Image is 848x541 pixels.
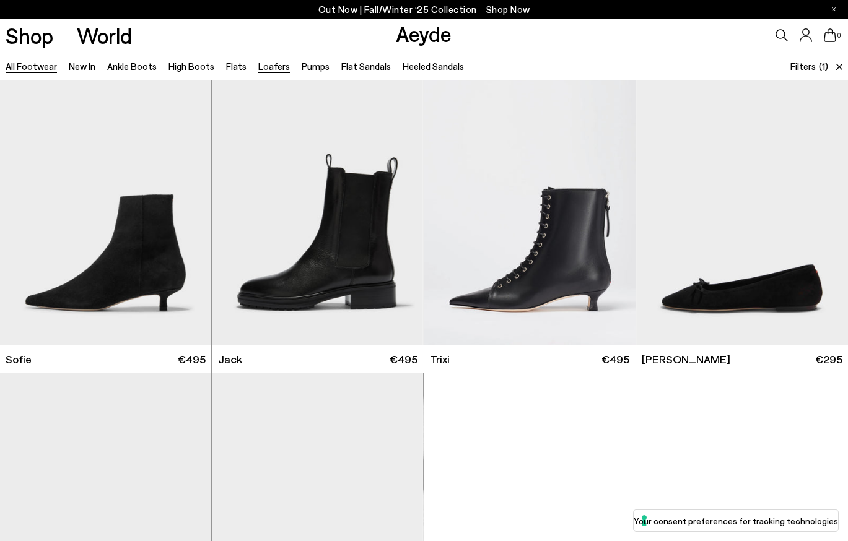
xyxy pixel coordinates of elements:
[390,352,417,367] span: €495
[815,352,842,367] span: €295
[424,345,636,373] a: Trixi €495
[341,61,391,72] a: Flat Sandals
[168,61,214,72] a: High Boots
[636,345,848,373] a: [PERSON_NAME] €295
[403,61,464,72] a: Heeled Sandals
[634,510,838,531] button: Your consent preferences for tracking technologies
[211,80,422,345] img: Sofie Suede Ankle Boots
[396,20,452,46] a: Aeyde
[636,80,848,345] div: 1 / 6
[636,80,848,345] a: 6 / 6 1 / 6 2 / 6 3 / 6 4 / 6 5 / 6 6 / 6 1 / 6 Next slide Previous slide
[6,25,53,46] a: Shop
[423,80,634,345] img: Jack Chelsea Boots
[430,352,450,367] span: Trixi
[601,352,629,367] span: €495
[212,345,423,373] a: Jack €495
[212,80,423,345] img: Jack Chelsea Boots
[212,80,423,345] a: 6 / 6 1 / 6 2 / 6 3 / 6 4 / 6 5 / 6 6 / 6 1 / 6 Next slide Previous slide
[6,352,32,367] span: Sofie
[77,25,132,46] a: World
[819,59,828,74] span: (1)
[107,61,157,72] a: Ankle Boots
[226,61,247,72] a: Flats
[211,80,422,345] div: 2 / 6
[836,32,842,39] span: 0
[486,4,530,15] span: Navigate to /collections/new-in
[642,352,730,367] span: [PERSON_NAME]
[212,80,423,345] div: 1 / 6
[824,28,836,42] a: 0
[258,61,290,72] a: Loafers
[636,80,848,345] img: Delfina Suede Ballet Flats
[634,514,838,527] label: Your consent preferences for tracking technologies
[302,61,330,72] a: Pumps
[218,352,242,367] span: Jack
[178,352,206,367] span: €495
[6,61,57,72] a: All Footwear
[790,61,816,72] span: Filters
[318,2,530,17] p: Out Now | Fall/Winter ‘25 Collection
[423,80,634,345] div: 2 / 6
[424,80,636,345] img: Trixi Lace-Up Boots
[69,61,95,72] a: New In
